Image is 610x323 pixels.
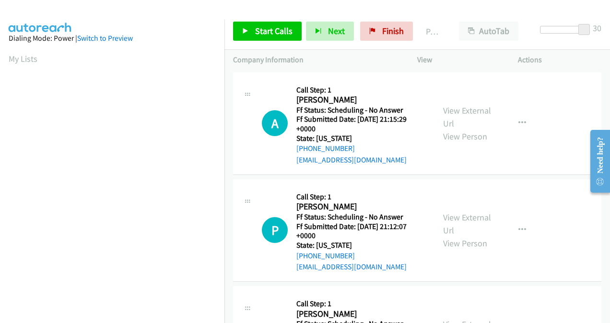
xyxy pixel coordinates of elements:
p: Paused [426,25,442,38]
h5: Call Step: 1 [296,192,426,202]
h5: Ff Submitted Date: [DATE] 21:12:07 +0000 [296,222,426,241]
h2: [PERSON_NAME] [296,309,422,320]
p: Company Information [233,54,400,66]
a: [PHONE_NUMBER] [296,251,355,260]
a: Start Calls [233,22,302,41]
a: Finish [360,22,413,41]
a: View External Url [443,105,491,129]
h5: State: [US_STATE] [296,241,426,250]
p: Actions [518,54,601,66]
span: Start Calls [255,25,293,36]
a: View External Url [443,212,491,236]
h5: Ff Submitted Date: [DATE] 21:15:29 +0000 [296,115,426,133]
span: Next [328,25,345,36]
span: Finish [382,25,404,36]
h5: Ff Status: Scheduling - No Answer [296,105,426,115]
a: My Lists [9,53,37,64]
h2: [PERSON_NAME] [296,201,422,212]
div: The call is yet to be attempted [262,217,288,243]
a: [PHONE_NUMBER] [296,144,355,153]
iframe: Resource Center [583,123,610,199]
h5: Ff Status: Scheduling - No Answer [296,212,426,222]
a: [EMAIL_ADDRESS][DOMAIN_NAME] [296,155,407,164]
h5: Call Step: 1 [296,85,426,95]
a: Switch to Preview [77,34,133,43]
a: View Person [443,238,487,249]
h2: [PERSON_NAME] [296,94,422,105]
div: Dialing Mode: Power | [9,33,216,44]
p: View [417,54,501,66]
a: [EMAIL_ADDRESS][DOMAIN_NAME] [296,262,407,271]
h1: A [262,110,288,136]
h5: Call Step: 1 [296,299,426,309]
h5: State: [US_STATE] [296,134,426,143]
a: View Person [443,131,487,142]
button: AutoTab [459,22,518,41]
div: The call is yet to be attempted [262,110,288,136]
h1: P [262,217,288,243]
button: Next [306,22,354,41]
div: 30 [593,22,601,35]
